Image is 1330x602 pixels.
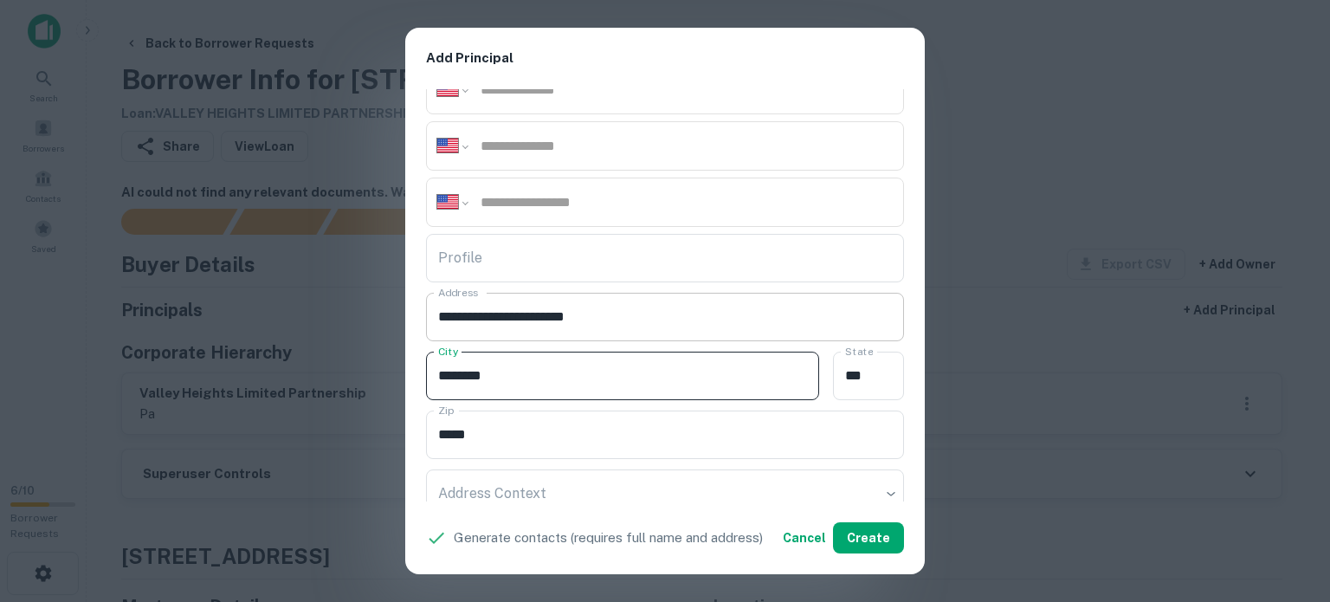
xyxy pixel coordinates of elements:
[438,403,454,418] label: Zip
[438,285,478,300] label: Address
[426,469,904,518] div: ​
[405,28,925,89] h2: Add Principal
[845,344,873,359] label: State
[833,522,904,553] button: Create
[454,528,763,548] p: Generate contacts (requires full name and address)
[776,522,833,553] button: Cancel
[438,344,458,359] label: City
[1243,463,1330,547] iframe: Chat Widget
